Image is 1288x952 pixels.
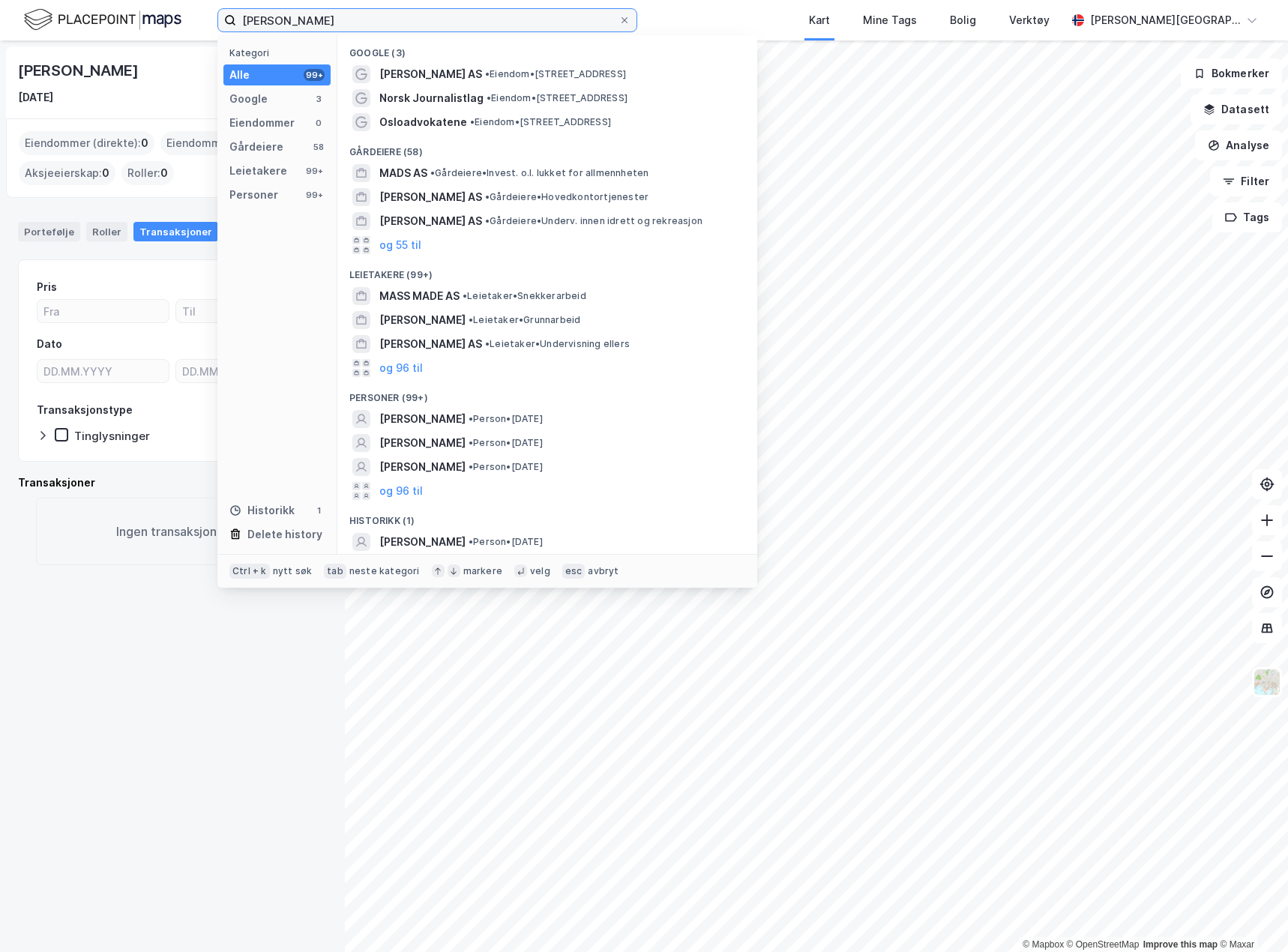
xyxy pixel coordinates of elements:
[18,58,141,82] div: [PERSON_NAME]
[36,498,309,565] div: Ingen transaksjoner
[337,257,757,284] div: Leietakere (99+)
[379,113,467,131] span: Osloadvokatene
[229,114,295,132] div: Eiendommer
[229,162,287,180] div: Leietakere
[379,164,427,182] span: MADS AS
[19,131,154,155] div: Eiendommer (direkte) :
[562,564,586,579] div: esc
[469,314,580,326] span: Leietaker • Grunnarbeid
[74,429,150,443] div: Tinglysninger
[1067,939,1140,950] a: OpenStreetMap
[379,212,482,230] span: [PERSON_NAME] AS
[379,89,484,107] span: Norsk Journalistlag
[313,504,325,516] div: 1
[379,458,466,476] span: [PERSON_NAME]
[469,437,473,448] span: •
[463,290,586,302] span: Leietaker • Snekkerarbeid
[1090,11,1240,29] div: [PERSON_NAME][GEOGRAPHIC_DATA]
[470,116,611,128] span: Eiendom • [STREET_ADDRESS]
[379,359,423,377] button: og 96 til
[313,117,325,129] div: 0
[379,188,482,206] span: [PERSON_NAME] AS
[469,536,473,547] span: •
[229,66,250,84] div: Alle
[485,338,630,350] span: Leietaker • Undervisning ellers
[485,338,490,349] span: •
[379,434,466,452] span: [PERSON_NAME]
[304,189,325,201] div: 99+
[485,215,702,227] span: Gårdeiere • Underv. innen idrett og rekreasjon
[487,92,628,104] span: Eiendom • [STREET_ADDRESS]
[247,525,322,543] div: Delete history
[379,236,421,254] button: og 55 til
[37,300,169,322] input: Fra
[160,164,168,182] span: 0
[379,335,482,353] span: [PERSON_NAME] AS
[313,93,325,105] div: 3
[236,9,619,31] input: Søk på adresse, matrikkel, gårdeiere, leietakere eller personer
[37,278,57,296] div: Pris
[469,413,473,424] span: •
[337,503,757,530] div: Historikk (1)
[229,47,331,58] div: Kategori
[273,565,313,577] div: nytt søk
[141,134,148,152] span: 0
[133,222,218,241] div: Transaksjoner
[1181,58,1282,88] button: Bokmerker
[1253,668,1281,696] img: Z
[530,565,550,577] div: velg
[379,65,482,83] span: [PERSON_NAME] AS
[463,565,502,577] div: markere
[469,461,473,472] span: •
[337,134,757,161] div: Gårdeiere (58)
[18,88,53,106] div: [DATE]
[229,138,283,156] div: Gårdeiere
[463,290,467,301] span: •
[18,474,327,492] div: Transaksjoner
[160,131,305,155] div: Eiendommer (Indirekte) :
[1191,94,1282,124] button: Datasett
[37,335,62,353] div: Dato
[1195,130,1282,160] button: Analyse
[379,533,466,551] span: [PERSON_NAME]
[1213,880,1288,952] div: Kontrollprogram for chat
[379,410,466,428] span: [PERSON_NAME]
[1212,202,1282,232] button: Tags
[304,165,325,177] div: 99+
[485,68,626,80] span: Eiendom • [STREET_ADDRESS]
[485,68,490,79] span: •
[86,222,127,241] div: Roller
[1213,880,1288,952] iframe: Chat Widget
[469,461,543,473] span: Person • [DATE]
[37,401,133,419] div: Transaksjonstype
[485,191,490,202] span: •
[304,69,325,81] div: 99+
[176,360,307,382] input: DD.MM.YYYY
[430,167,648,179] span: Gårdeiere • Invest. o.l. lukket for allmennheten
[485,191,648,203] span: Gårdeiere • Hovedkontortjenester
[469,536,543,548] span: Person • [DATE]
[1210,166,1282,196] button: Filter
[487,92,491,103] span: •
[349,565,420,577] div: neste kategori
[24,7,181,33] img: logo.f888ab2527a4732fd821a326f86c7f29.svg
[229,90,268,108] div: Google
[337,35,757,62] div: Google (3)
[950,11,976,29] div: Bolig
[176,300,307,322] input: Til
[18,222,80,241] div: Portefølje
[379,287,460,305] span: MASS MADE AS
[863,11,917,29] div: Mine Tags
[469,413,543,425] span: Person • [DATE]
[19,161,115,185] div: Aksjeeierskap :
[1023,939,1064,950] a: Mapbox
[229,186,278,204] div: Personer
[121,161,174,185] div: Roller :
[324,564,346,579] div: tab
[470,116,475,127] span: •
[229,501,295,519] div: Historikk
[102,164,109,182] span: 0
[469,437,543,449] span: Person • [DATE]
[337,380,757,407] div: Personer (99+)
[469,314,473,325] span: •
